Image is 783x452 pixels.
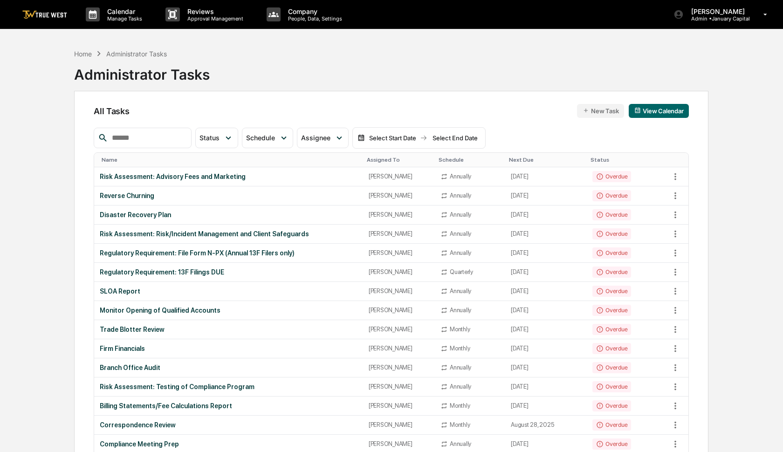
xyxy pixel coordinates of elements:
[369,345,429,352] div: [PERSON_NAME]
[450,288,471,294] div: Annually
[450,326,470,333] div: Monthly
[369,440,429,447] div: [PERSON_NAME]
[592,247,631,259] div: Overdue
[100,192,357,199] div: Reverse Churning
[100,440,357,448] div: Compliance Meeting Prep
[369,268,429,275] div: [PERSON_NAME]
[505,416,587,435] td: August 28, 2025
[100,173,357,180] div: Risk Assessment: Advisory Fees and Marketing
[450,440,471,447] div: Annually
[369,211,429,218] div: [PERSON_NAME]
[420,134,427,142] img: arrow right
[592,343,631,354] div: Overdue
[100,402,357,410] div: Billing Statements/Fee Calculations Report
[369,326,429,333] div: [PERSON_NAME]
[100,7,147,15] p: Calendar
[100,211,357,219] div: Disaster Recovery Plan
[509,157,583,163] div: Toggle SortBy
[281,7,347,15] p: Company
[100,230,357,238] div: Risk Assessment: Risk/Incident Management and Client Safeguards
[592,438,631,450] div: Overdue
[100,249,357,257] div: Regulatory Requirement: File Form N-PX (Annual 13F Filers only)
[505,225,587,244] td: [DATE]
[592,419,631,431] div: Overdue
[450,345,470,352] div: Monthly
[450,307,471,314] div: Annually
[100,345,357,352] div: Firm Financials
[577,104,624,118] button: New Task
[450,364,471,371] div: Annually
[592,324,631,335] div: Overdue
[592,209,631,220] div: Overdue
[369,230,429,237] div: [PERSON_NAME]
[100,268,357,276] div: Regulatory Requirement: 13F Filings DUE
[74,59,210,83] div: Administrator Tasks
[592,286,631,297] div: Overdue
[450,383,471,390] div: Annually
[281,15,347,22] p: People, Data, Settings
[180,15,248,22] p: Approval Management
[684,7,750,15] p: [PERSON_NAME]
[592,228,631,240] div: Overdue
[505,358,587,377] td: [DATE]
[450,249,471,256] div: Annually
[369,402,429,409] div: [PERSON_NAME]
[301,134,330,142] span: Assignee
[450,402,470,409] div: Monthly
[369,307,429,314] div: [PERSON_NAME]
[100,288,357,295] div: SLOA Report
[505,167,587,186] td: [DATE]
[505,301,587,320] td: [DATE]
[369,364,429,371] div: [PERSON_NAME]
[74,50,92,58] div: Home
[369,249,429,256] div: [PERSON_NAME]
[450,230,471,237] div: Annually
[684,15,750,22] p: Admin • January Capital
[450,211,471,218] div: Annually
[629,104,689,118] button: View Calendar
[357,134,365,142] img: calendar
[505,377,587,397] td: [DATE]
[100,383,357,390] div: Risk Assessment: Testing of Compliance Program
[199,134,220,142] span: Status
[180,7,248,15] p: Reviews
[505,339,587,358] td: [DATE]
[100,307,357,314] div: Monitor Opening of Qualified Accounts
[100,15,147,22] p: Manage Tasks
[505,244,587,263] td: [DATE]
[592,171,631,182] div: Overdue
[591,157,666,163] div: Toggle SortBy
[369,421,429,428] div: [PERSON_NAME]
[106,50,167,58] div: Administrator Tasks
[100,364,357,371] div: Branch Office Audit
[100,421,357,429] div: Correspondence Review
[22,10,67,19] img: logo
[367,157,431,163] div: Toggle SortBy
[592,362,631,373] div: Overdue
[592,381,631,392] div: Overdue
[592,305,631,316] div: Overdue
[369,173,429,180] div: [PERSON_NAME]
[592,190,631,201] div: Overdue
[450,268,473,275] div: Quarterly
[505,263,587,282] td: [DATE]
[505,397,587,416] td: [DATE]
[450,192,471,199] div: Annually
[592,400,631,411] div: Overdue
[369,192,429,199] div: [PERSON_NAME]
[505,282,587,301] td: [DATE]
[429,134,481,142] div: Select End Date
[450,173,471,180] div: Annually
[450,421,470,428] div: Monthly
[670,157,688,163] div: Toggle SortBy
[100,326,357,333] div: Trade Blotter Review
[94,106,129,116] span: All Tasks
[439,157,501,163] div: Toggle SortBy
[505,205,587,225] td: [DATE]
[505,186,587,205] td: [DATE]
[367,134,418,142] div: Select Start Date
[592,267,631,278] div: Overdue
[102,157,359,163] div: Toggle SortBy
[369,288,429,294] div: [PERSON_NAME]
[246,134,275,142] span: Schedule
